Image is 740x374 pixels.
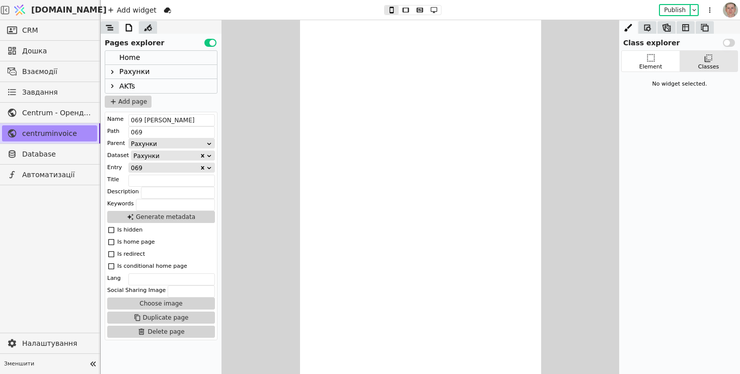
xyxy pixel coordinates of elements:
[22,66,92,77] span: Взаємодії
[107,126,119,136] div: Path
[105,96,152,108] button: Add page
[107,312,215,324] button: Duplicate page
[660,5,690,15] button: Publish
[119,79,135,93] div: AKTs
[22,128,92,139] span: centruminvoice
[12,1,27,20] img: Logo
[117,237,155,247] div: Is home page
[619,34,740,48] div: Class explorer
[107,175,119,185] div: Title
[107,211,215,223] button: Generate metadata
[119,51,140,64] div: Home
[2,63,97,80] a: Взаємодії
[119,65,150,79] div: Рахунки
[107,187,139,197] div: Description
[105,51,217,65] div: Home
[105,79,217,93] div: AKTs
[2,105,97,121] a: Centrum - Оренда офісних приміщень
[117,261,187,271] div: Is conditional home page
[621,76,738,93] div: No widget selected.
[22,149,92,160] span: Database
[107,285,166,295] div: Social Sharing Image
[2,43,97,59] a: Дошка
[639,63,662,71] div: Element
[107,326,215,338] button: Delete page
[107,273,121,283] div: Lang
[105,4,160,16] div: Add widget
[117,225,142,235] div: Is hidden
[723,3,738,18] img: 1560949290925-CROPPED-IMG_0201-2-.jpg
[22,25,38,36] span: CRM
[107,297,215,310] button: Choose image
[107,138,125,148] div: Parent
[22,87,58,98] span: Завдання
[2,167,97,183] a: Автоматизації
[10,1,101,20] a: [DOMAIN_NAME]
[117,249,145,259] div: Is redirect
[2,84,97,100] a: Завдання
[2,146,97,162] a: Database
[2,125,97,141] a: centruminvoice
[101,34,221,48] div: Pages explorer
[22,46,92,56] span: Дошка
[107,163,122,173] div: Entry
[105,65,217,79] div: Рахунки
[107,114,123,124] div: Name
[107,151,129,161] div: Dataset
[107,199,134,209] div: Keywords
[131,163,199,172] div: 069
[698,63,719,71] div: Classes
[2,335,97,351] a: Налаштування
[31,4,107,16] span: [DOMAIN_NAME]
[133,151,199,161] div: Рахунки
[4,360,86,368] span: Зменшити
[131,139,206,148] div: Рахунки
[22,338,92,349] span: Налаштування
[22,170,92,180] span: Автоматизації
[2,22,97,38] a: CRM
[22,108,92,118] span: Centrum - Оренда офісних приміщень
